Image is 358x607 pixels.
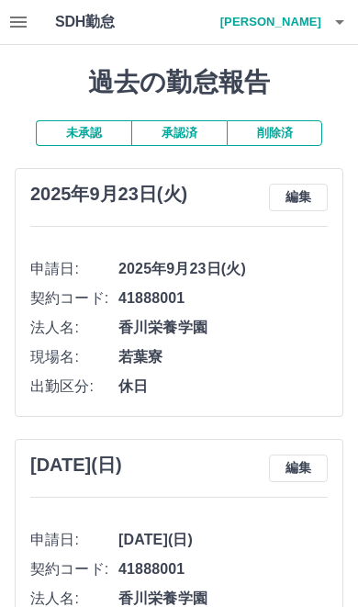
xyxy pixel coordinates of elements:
[15,67,343,98] h1: 過去の勤怠報告
[118,317,328,339] span: 香川栄養学園
[30,346,118,368] span: 現場名:
[131,120,227,146] button: 承認済
[269,184,328,211] button: 編集
[118,287,328,309] span: 41888001
[30,376,118,398] span: 出勤区分:
[30,287,118,309] span: 契約コード:
[30,558,118,580] span: 契約コード:
[118,529,328,551] span: [DATE](日)
[30,317,118,339] span: 法人名:
[227,120,322,146] button: 削除済
[118,258,328,280] span: 2025年9月23日(火)
[269,455,328,482] button: 編集
[118,558,328,580] span: 41888001
[118,376,328,398] span: 休日
[30,529,118,551] span: 申請日:
[118,346,328,368] span: 若葉寮
[30,455,122,476] h3: [DATE](日)
[36,120,131,146] button: 未承認
[30,184,187,205] h3: 2025年9月23日(火)
[30,258,118,280] span: 申請日:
